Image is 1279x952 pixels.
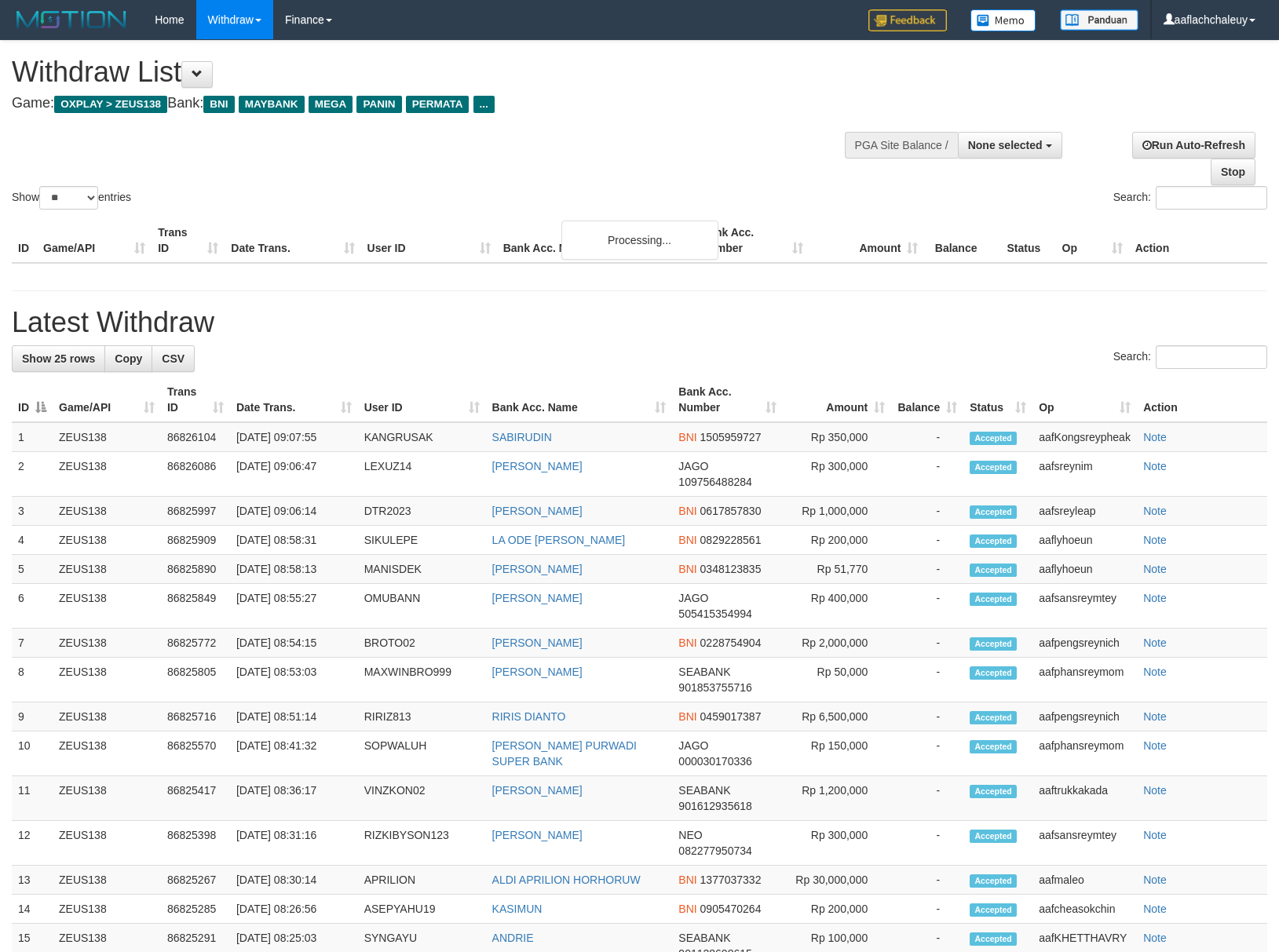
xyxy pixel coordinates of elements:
[358,584,486,629] td: OMUBANN
[492,636,583,649] a: [PERSON_NAME]
[1143,563,1167,575] a: Note
[230,895,358,924] td: [DATE] 08:26:56
[783,895,891,924] td: Rp 200,000
[700,903,762,915] span: Copy 0905470264 to clipboard
[891,452,963,497] td: -
[104,345,152,372] a: Copy
[891,658,963,702] td: -
[1143,874,1167,886] a: Note
[358,422,486,452] td: KANGRUSAK
[230,555,358,584] td: [DATE] 08:58:13
[161,452,230,497] td: 86826086
[203,96,234,113] span: BNI
[230,584,358,629] td: [DATE] 08:55:27
[700,534,762,546] span: Copy 0829228561 to clipboard
[970,432,1017,445] span: Accepted
[161,497,230,526] td: 86825997
[53,526,161,555] td: ZEUS138
[161,895,230,924] td: 86825285
[678,784,730,797] span: SEABANK
[22,352,95,365] span: Show 25 rows
[230,497,358,526] td: [DATE] 09:06:14
[783,497,891,526] td: Rp 1,000,000
[678,932,730,944] span: SEABANK
[12,629,53,658] td: 7
[39,186,98,210] select: Showentries
[12,422,53,452] td: 1
[1113,345,1267,369] label: Search:
[1032,452,1137,497] td: aafsreynim
[161,584,230,629] td: 86825849
[486,378,673,422] th: Bank Acc. Name: activate to sort column ascending
[12,8,131,31] img: MOTION_logo.png
[970,785,1017,798] span: Accepted
[12,526,53,555] td: 4
[358,629,486,658] td: BROTO02
[561,221,718,260] div: Processing...
[809,218,924,263] th: Amount
[12,378,53,422] th: ID: activate to sort column descending
[152,345,195,372] a: CSV
[1156,186,1267,210] input: Search:
[37,218,152,263] th: Game/API
[783,555,891,584] td: Rp 51,770
[1032,378,1137,422] th: Op: activate to sort column ascending
[1032,422,1137,452] td: aafKongsreypheak
[970,9,1036,31] img: Button%20Memo.svg
[845,132,958,159] div: PGA Site Balance /
[678,903,696,915] span: BNI
[230,731,358,776] td: [DATE] 08:41:32
[1000,218,1055,263] th: Status
[492,829,583,841] a: [PERSON_NAME]
[970,711,1017,724] span: Accepted
[700,431,762,443] span: Copy 1505959727 to clipboard
[492,903,543,915] a: KASIMUN
[1032,658,1137,702] td: aafphansreymom
[783,452,891,497] td: Rp 300,000
[1060,9,1138,31] img: panduan.png
[891,731,963,776] td: -
[891,702,963,731] td: -
[358,658,486,702] td: MAXWINBRO999
[53,452,161,497] td: ZEUS138
[970,637,1017,651] span: Accepted
[700,505,762,517] span: Copy 0617857830 to clipboard
[1143,829,1167,841] a: Note
[1143,739,1167,752] a: Note
[891,776,963,821] td: -
[230,821,358,866] td: [DATE] 08:31:16
[678,505,696,517] span: BNI
[1032,584,1137,629] td: aafsansreymtey
[230,526,358,555] td: [DATE] 08:58:31
[1143,903,1167,915] a: Note
[12,658,53,702] td: 8
[53,731,161,776] td: ZEUS138
[970,564,1017,577] span: Accepted
[1143,710,1167,723] a: Note
[492,784,583,797] a: [PERSON_NAME]
[230,452,358,497] td: [DATE] 09:06:47
[492,563,583,575] a: [PERSON_NAME]
[12,731,53,776] td: 10
[783,658,891,702] td: Rp 50,000
[358,555,486,584] td: MANISDEK
[358,866,486,895] td: APRILION
[700,636,762,649] span: Copy 0228754904 to clipboard
[678,534,696,546] span: BNI
[54,96,167,113] span: OXPLAY > ZEUS138
[783,702,891,731] td: Rp 6,500,000
[161,731,230,776] td: 86825570
[891,895,963,924] td: -
[970,932,1017,946] span: Accepted
[868,9,947,31] img: Feedback.jpg
[358,776,486,821] td: VINZKON02
[678,844,751,857] span: Copy 082277950734 to clipboard
[358,702,486,731] td: RIRIZ813
[161,629,230,658] td: 86825772
[230,422,358,452] td: [DATE] 09:07:55
[1032,629,1137,658] td: aafpengsreynich
[968,139,1043,151] span: None selected
[12,307,1267,338] h1: Latest Withdraw
[891,866,963,895] td: -
[152,218,225,263] th: Trans ID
